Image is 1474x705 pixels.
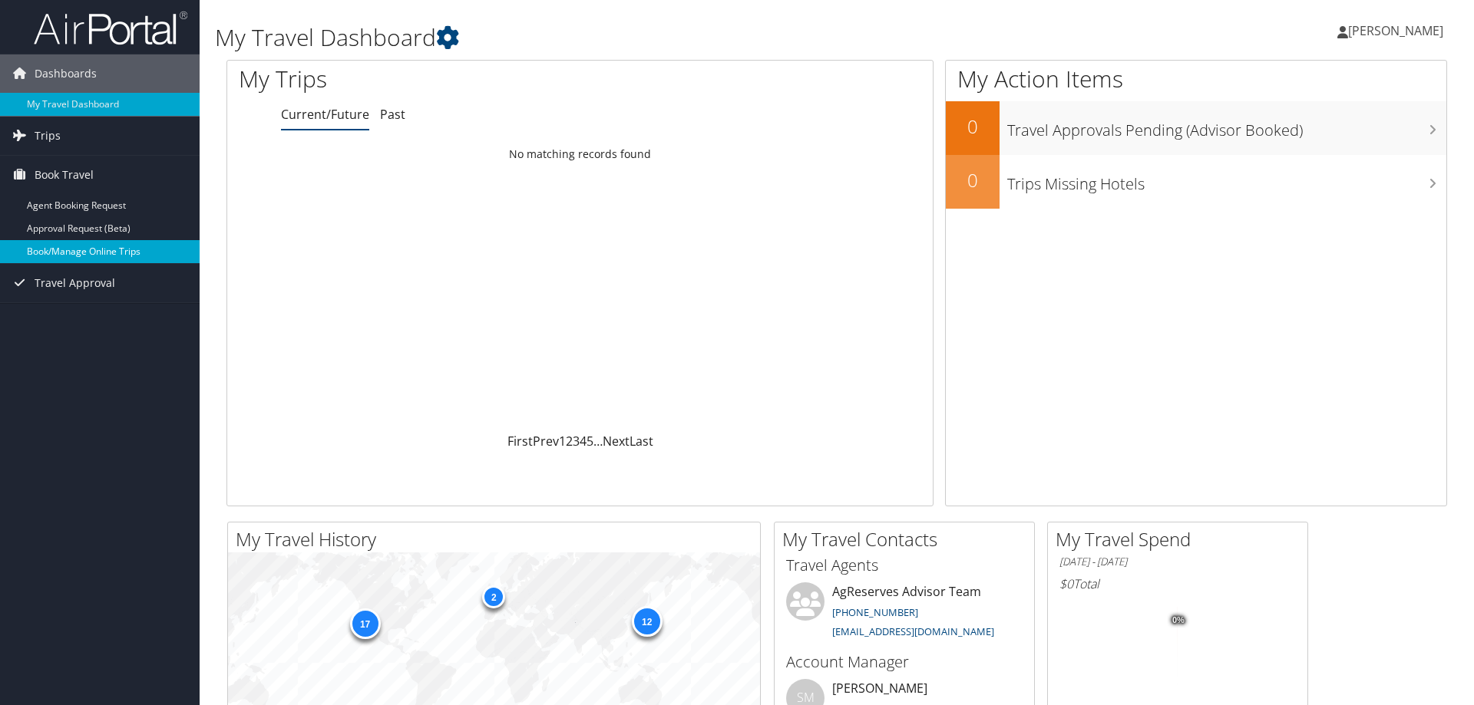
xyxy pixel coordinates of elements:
[349,608,380,638] div: 17
[1059,555,1296,569] h6: [DATE] - [DATE]
[832,605,918,619] a: [PHONE_NUMBER]
[236,526,760,552] h2: My Travel History
[1059,575,1073,592] span: $0
[946,101,1446,155] a: 0Travel Approvals Pending (Advisor Booked)
[380,106,405,123] a: Past
[1059,575,1296,592] h6: Total
[946,63,1446,95] h1: My Action Items
[507,433,533,450] a: First
[566,433,573,450] a: 2
[1007,112,1446,141] h3: Travel Approvals Pending (Advisor Booked)
[603,433,630,450] a: Next
[580,433,587,450] a: 4
[593,433,603,450] span: …
[946,167,1000,193] h2: 0
[281,106,369,123] a: Current/Future
[1337,8,1459,54] a: [PERSON_NAME]
[778,582,1030,645] li: AgReserves Advisor Team
[946,155,1446,209] a: 0Trips Missing Hotels
[34,10,187,46] img: airportal-logo.png
[35,264,115,302] span: Travel Approval
[239,63,627,95] h1: My Trips
[482,585,505,608] div: 2
[1172,615,1185,624] tspan: 0%
[227,140,933,168] td: No matching records found
[587,433,593,450] a: 5
[782,526,1034,552] h2: My Travel Contacts
[631,606,662,637] div: 12
[215,21,1044,54] h1: My Travel Dashboard
[573,433,580,450] a: 3
[1348,22,1443,39] span: [PERSON_NAME]
[1056,526,1307,552] h2: My Travel Spend
[35,156,94,194] span: Book Travel
[1007,166,1446,195] h3: Trips Missing Hotels
[786,651,1023,673] h3: Account Manager
[630,433,653,450] a: Last
[832,624,994,638] a: [EMAIL_ADDRESS][DOMAIN_NAME]
[533,433,559,450] a: Prev
[786,555,1023,576] h3: Travel Agents
[559,433,566,450] a: 1
[946,114,1000,140] h2: 0
[35,54,97,93] span: Dashboards
[35,117,61,155] span: Trips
